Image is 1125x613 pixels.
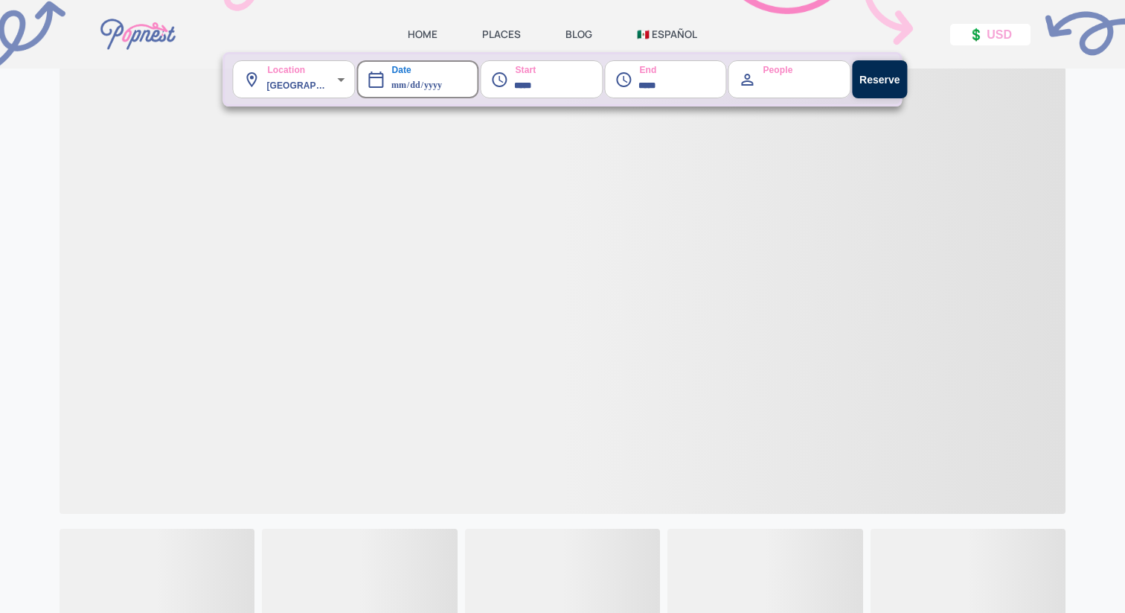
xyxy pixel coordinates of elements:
[266,60,355,98] div: [GEOGRAPHIC_DATA][PERSON_NAME] ([GEOGRAPHIC_DATA], [GEOGRAPHIC_DATA], [GEOGRAPHIC_DATA])
[637,28,697,41] a: 🇲🇽 ESPAÑOL
[565,28,592,41] a: BLOG
[243,54,305,77] label: Location
[615,54,656,77] label: End
[482,28,521,41] a: PLACES
[490,54,536,77] label: Start
[408,28,437,41] a: HOME
[859,74,900,86] strong: Reserve
[852,60,908,98] button: Reserve
[739,54,793,77] label: People
[367,54,411,77] label: Date
[950,24,1031,45] button: 💲 USD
